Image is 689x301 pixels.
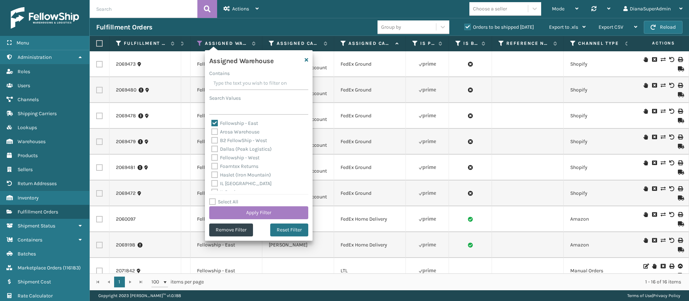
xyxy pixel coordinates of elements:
a: 2069480 [116,86,136,94]
label: Fellowship - East [211,120,258,126]
i: On Hold [643,186,648,191]
i: Void Label [669,186,674,191]
td: Shopify [564,51,636,77]
i: Cancel Fulfillment Order [652,238,656,243]
span: Containers [18,237,42,243]
span: Users [18,83,30,89]
button: Reload [644,21,683,34]
span: Marketplace Orders [18,265,62,271]
i: Mark as Shipped [678,170,682,175]
span: Warehouses [18,138,46,145]
i: On Hold [643,135,648,140]
i: Upload BOL [678,264,682,269]
td: FedEx Ground [334,129,406,155]
i: Print Label [678,83,682,88]
td: [PERSON_NAME] [262,232,334,258]
td: Fellowship - East [191,155,262,180]
td: Fellowship - East [191,206,262,232]
span: Lookups [18,124,37,131]
td: Fellowship - East [191,258,262,284]
td: FedEx Home Delivery [334,206,406,232]
i: Print Label [678,135,682,140]
span: Return Addresses [18,180,57,187]
i: Void Label [669,135,674,140]
a: 2069478 [116,112,136,119]
td: FedEx Ground [334,51,406,77]
i: Void Label [669,238,674,243]
td: Fellowship - East [191,51,262,77]
i: On Hold [643,212,648,217]
i: Print Label [678,57,682,62]
i: Mark as Shipped [678,144,682,149]
i: Void Label [669,83,674,88]
i: Void Label [669,160,674,165]
i: Cancel Fulfillment Order [652,109,656,114]
i: Cancel Fulfillment Order [652,57,656,62]
span: Rate Calculator [18,293,53,299]
i: Void Label [669,57,674,62]
i: Mark as Shipped [678,247,682,252]
span: Actions [232,6,249,12]
span: Menu [17,40,29,46]
label: Select All [209,199,238,205]
td: Fellowship - East [191,129,262,155]
i: On Hold [643,238,648,243]
i: On Hold [643,160,648,165]
td: Fellowship - East [191,103,262,129]
i: Print Label [678,160,682,165]
label: Arosa Warehouse [211,129,259,135]
a: Privacy Policy [653,293,680,298]
i: Mark as Shipped [678,221,682,226]
p: Copyright 2023 [PERSON_NAME]™ v 1.0.188 [98,290,181,301]
label: Is Buy Shipping [463,40,478,47]
i: Void Label [669,109,674,114]
td: Shopify [564,103,636,129]
td: Amazon [564,206,636,232]
td: Fellowship - East [191,77,262,103]
label: Assigned Carrier [277,40,320,47]
a: 2060097 [116,216,136,223]
td: FedEx Ground [334,103,406,129]
button: Reset Filter [270,224,308,236]
i: Void Label [669,212,674,217]
i: Print Label [678,238,682,243]
i: Change shipping [661,212,665,217]
i: Mark as Shipped [678,118,682,123]
i: Change shipping [661,238,665,243]
span: Export to .xls [549,24,578,30]
span: Shipping Carriers [18,110,57,117]
i: Cancel Fulfillment Order [652,83,656,88]
td: FedEx Home Delivery [334,232,406,258]
a: 2069473 [116,61,136,68]
td: LTL [334,258,406,284]
span: Batches [18,251,36,257]
i: Mark as Shipped [678,66,682,71]
i: Mark as Shipped [678,92,682,97]
label: Assigned Carrier Service [348,40,392,47]
h4: Assigned Warehouse [209,55,273,65]
td: Shopify [564,77,636,103]
span: Sellers [18,166,33,173]
label: Orders to be shipped [DATE] [464,24,534,30]
td: Fellowship - East [191,232,262,258]
i: Cancel Fulfillment Order [652,160,656,165]
i: On Hold [643,57,648,62]
div: | [627,290,680,301]
i: Print Label [678,212,682,217]
img: logo [11,7,79,29]
i: Change shipping [661,186,665,191]
label: Assigned Warehouse [205,40,248,47]
td: Manual Orders [564,258,636,284]
input: Type the text you wish to filter on [209,77,308,90]
i: Edit [643,264,648,269]
td: Shopify [564,180,636,206]
td: Fellowship - East [191,180,262,206]
label: IL [GEOGRAPHIC_DATA] [211,180,272,187]
i: Print Label [678,109,682,114]
span: items per page [151,277,204,287]
td: Shopify [564,129,636,155]
span: Inventory [18,195,39,201]
i: Change shipping [661,135,665,140]
i: Cancel Fulfillment Order [661,264,665,269]
i: Cancel Fulfillment Order [652,186,656,191]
